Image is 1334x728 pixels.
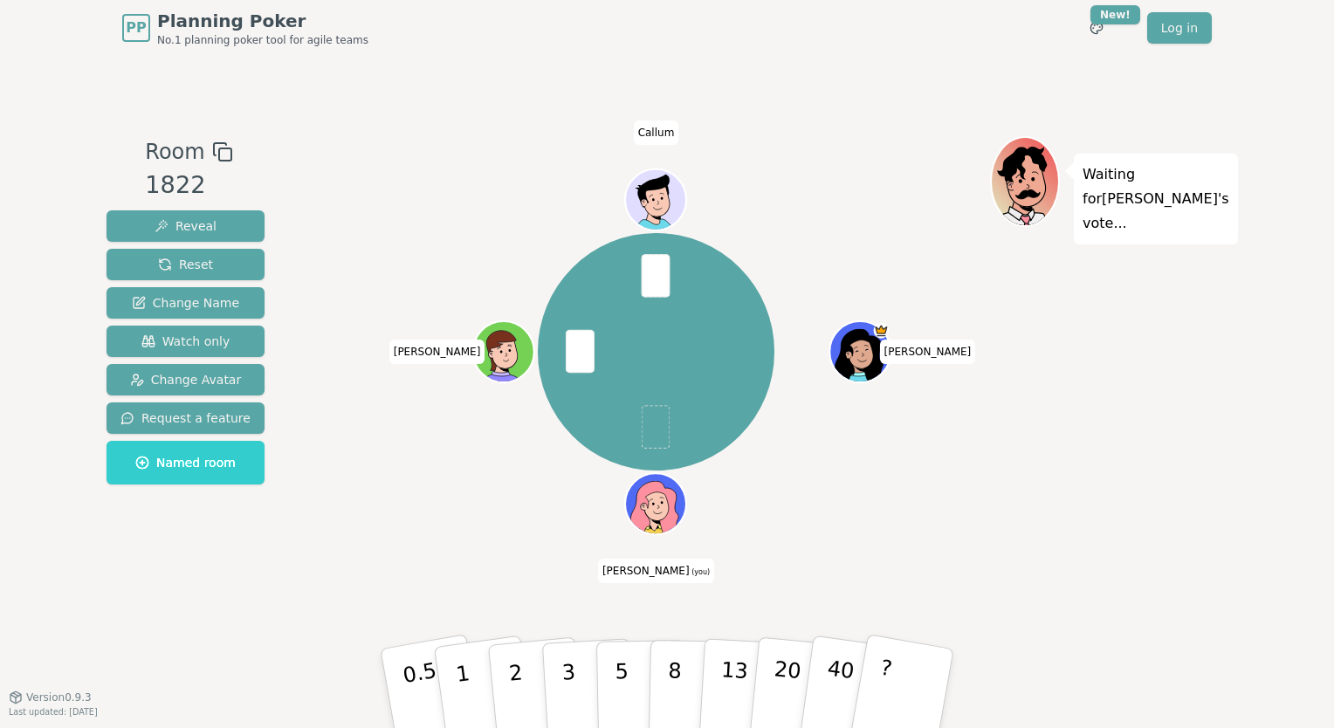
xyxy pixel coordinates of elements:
span: Change Name [132,294,239,312]
div: New! [1090,5,1140,24]
span: (you) [690,568,711,576]
a: PPPlanning PokerNo.1 planning poker tool for agile teams [122,9,368,47]
span: Click to change your name [389,340,485,364]
p: Waiting for [PERSON_NAME] 's vote... [1083,162,1229,236]
span: No.1 planning poker tool for agile teams [157,33,368,47]
button: Version0.9.3 [9,690,92,704]
span: Version 0.9.3 [26,690,92,704]
button: Change Avatar [107,364,265,395]
span: Click to change your name [598,559,714,583]
span: PP [126,17,146,38]
button: Request a feature [107,402,265,434]
button: Watch only [107,326,265,357]
span: Click to change your name [634,120,679,145]
span: Last updated: [DATE] [9,707,98,717]
button: Change Name [107,287,265,319]
span: Request a feature [120,409,251,427]
span: Named room [135,454,236,471]
a: Log in [1147,12,1212,44]
span: Pamela is the host [874,323,890,339]
div: 1822 [145,168,232,203]
button: Reset [107,249,265,280]
span: Watch only [141,333,230,350]
span: Room [145,136,204,168]
button: Named room [107,441,265,484]
button: Click to change your avatar [628,475,685,532]
button: New! [1081,12,1112,44]
span: Change Avatar [130,371,242,388]
span: Planning Poker [157,9,368,33]
span: Reveal [155,217,217,235]
button: Reveal [107,210,265,242]
span: Reset [158,256,213,273]
span: Click to change your name [880,340,976,364]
